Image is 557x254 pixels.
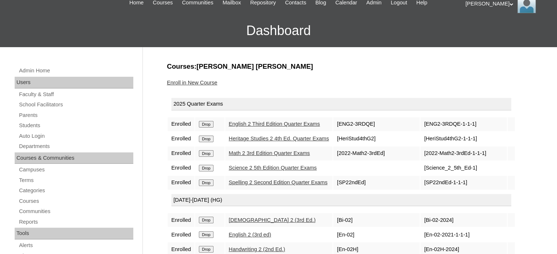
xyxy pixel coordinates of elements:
[333,132,420,146] td: [HeriStud4thG2]
[168,117,195,131] td: Enrolled
[18,186,133,195] a: Categories
[199,231,213,238] input: Drop
[199,136,213,142] input: Drop
[229,246,285,252] a: Handwriting 2 (2nd Ed.)
[15,77,133,88] div: Users
[171,194,512,206] div: [DATE]-[DATE] (HG)
[229,217,316,223] a: [DEMOGRAPHIC_DATA] 2 (3rd Ed.)
[199,246,213,253] input: Drop
[229,232,271,238] a: English 2 (3rd ed)
[420,147,507,160] td: [2022-Math2-3rdEd-1-1-1]
[18,142,133,151] a: Departments
[199,150,213,157] input: Drop
[18,66,133,75] a: Admin Home
[18,197,133,206] a: Courses
[18,165,133,174] a: Campuses
[420,213,507,227] td: [Bi-02-2024]
[199,217,213,223] input: Drop
[18,121,133,130] a: Students
[229,150,310,156] a: Math 2 3rd Edition Quarter Exams
[333,213,420,227] td: [Bi-02]
[333,228,420,242] td: [En-02]
[420,132,507,146] td: [HeriStud4thG2-1-1-1]
[18,111,133,120] a: Parents
[18,132,133,141] a: Auto Login
[18,217,133,227] a: Reports
[168,161,195,175] td: Enrolled
[15,228,133,239] div: Tools
[18,176,133,185] a: Terms
[229,179,328,185] a: Spelling 2 Second Edition Quarter Exams
[333,147,420,160] td: [2022-Math2-3rdEd]
[420,117,507,131] td: [ENG2-3RDQE-1-1-1]
[167,80,218,86] a: Enroll in New Course
[199,165,213,171] input: Drop
[168,213,195,227] td: Enrolled
[333,117,420,131] td: [ENG2-3RDQE]
[168,132,195,146] td: Enrolled
[4,14,553,47] h3: Dashboard
[333,176,420,190] td: [SP22ndEd]
[199,121,213,128] input: Drop
[199,179,213,186] input: Drop
[229,136,329,141] a: Heritage Studies 2 4th Ed. Quarter Exams
[168,228,195,242] td: Enrolled
[18,90,133,99] a: Faculty & Staff
[229,121,320,127] a: English 2 Third Edition Quarter Exams
[229,165,317,171] a: Science 2 5th Edition Quarter Exams
[420,161,507,175] td: [Science_2_5th_Ed-1]
[171,98,512,110] div: 2025 Quarter Exams
[168,176,195,190] td: Enrolled
[420,228,507,242] td: [En-02-2021-1-1-1]
[18,207,133,216] a: Communities
[420,176,507,190] td: [SP22ndEd-1-1-1]
[15,152,133,164] div: Courses & Communities
[18,241,133,250] a: Alerts
[168,147,195,160] td: Enrolled
[18,100,133,109] a: School Facilitators
[167,62,530,71] h3: Courses:[PERSON_NAME] [PERSON_NAME]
